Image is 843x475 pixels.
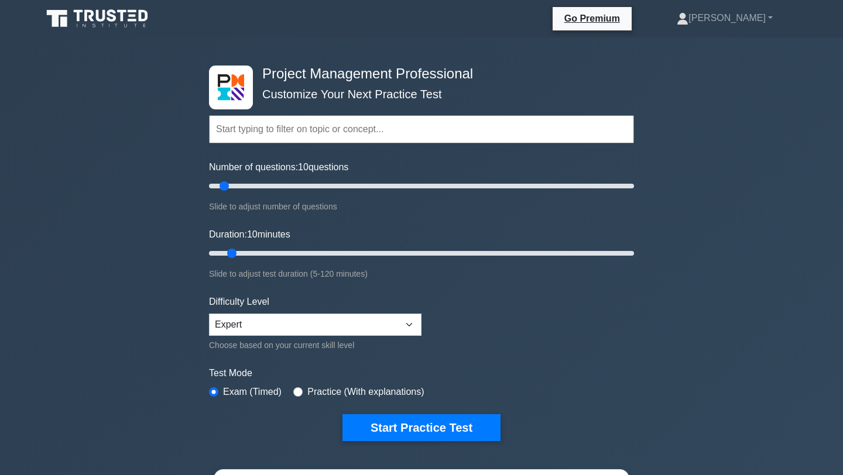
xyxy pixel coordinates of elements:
[209,199,634,214] div: Slide to adjust number of questions
[209,267,634,281] div: Slide to adjust test duration (5-120 minutes)
[307,385,424,399] label: Practice (With explanations)
[247,229,258,239] span: 10
[342,414,501,441] button: Start Practice Test
[209,228,290,242] label: Duration: minutes
[649,6,801,30] a: [PERSON_NAME]
[298,162,309,172] span: 10
[209,338,421,352] div: Choose based on your current skill level
[209,366,634,380] label: Test Mode
[209,160,348,174] label: Number of questions: questions
[258,66,577,82] h4: Project Management Professional
[209,115,634,143] input: Start typing to filter on topic or concept...
[557,11,627,26] a: Go Premium
[209,295,269,309] label: Difficulty Level
[223,385,282,399] label: Exam (Timed)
